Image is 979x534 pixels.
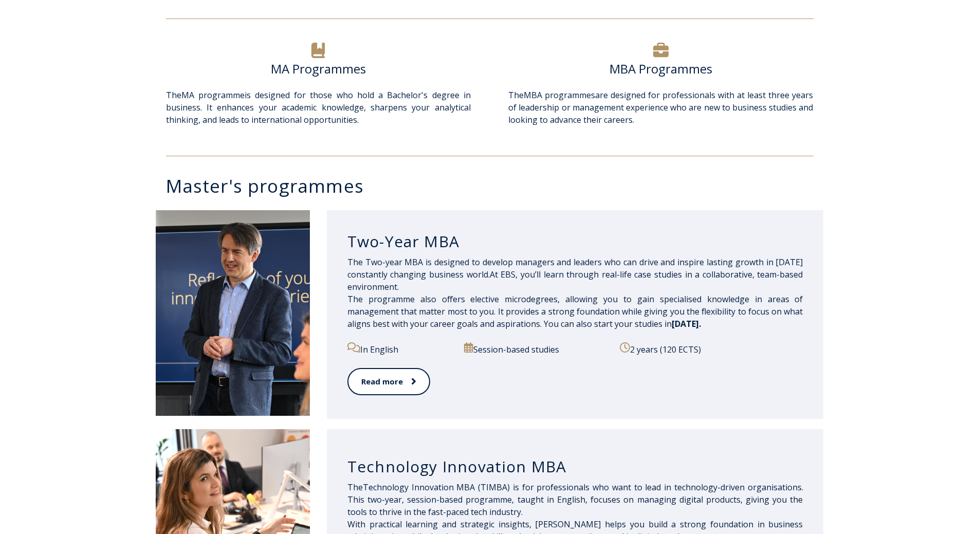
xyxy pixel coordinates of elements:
[363,482,562,493] span: Technology Innovation M
[508,61,813,77] h6: MBA Programmes
[524,89,595,101] a: MBA programmes
[672,318,701,329] span: [DATE].
[347,482,363,493] span: The
[347,342,453,356] p: In English
[508,89,813,125] span: The are designed for professionals with at least three years of leadership or management experien...
[166,61,471,77] h6: MA Programmes
[347,256,803,329] span: The Two-year MBA is designed to develop managers and leaders who can drive and inspire lasting gr...
[156,210,310,416] img: DSC_2098
[181,89,245,101] a: MA programme
[620,342,803,356] p: 2 years (120 ECTS)
[347,232,803,251] h3: Two-Year MBA
[166,177,824,195] h3: Master's programmes
[544,318,701,329] span: You can also start your studies in
[464,482,562,493] span: BA (TIMBA) is for profes
[464,342,608,356] p: Session-based studies
[347,457,803,476] h3: Technology Innovation MBA
[347,368,430,395] a: Read more
[166,89,471,125] span: The is designed for those who hold a Bachelor's degree in business. It enhances your academic kno...
[347,482,803,518] span: sionals who want to lead in technology-driven organisations. This two-year, session-based program...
